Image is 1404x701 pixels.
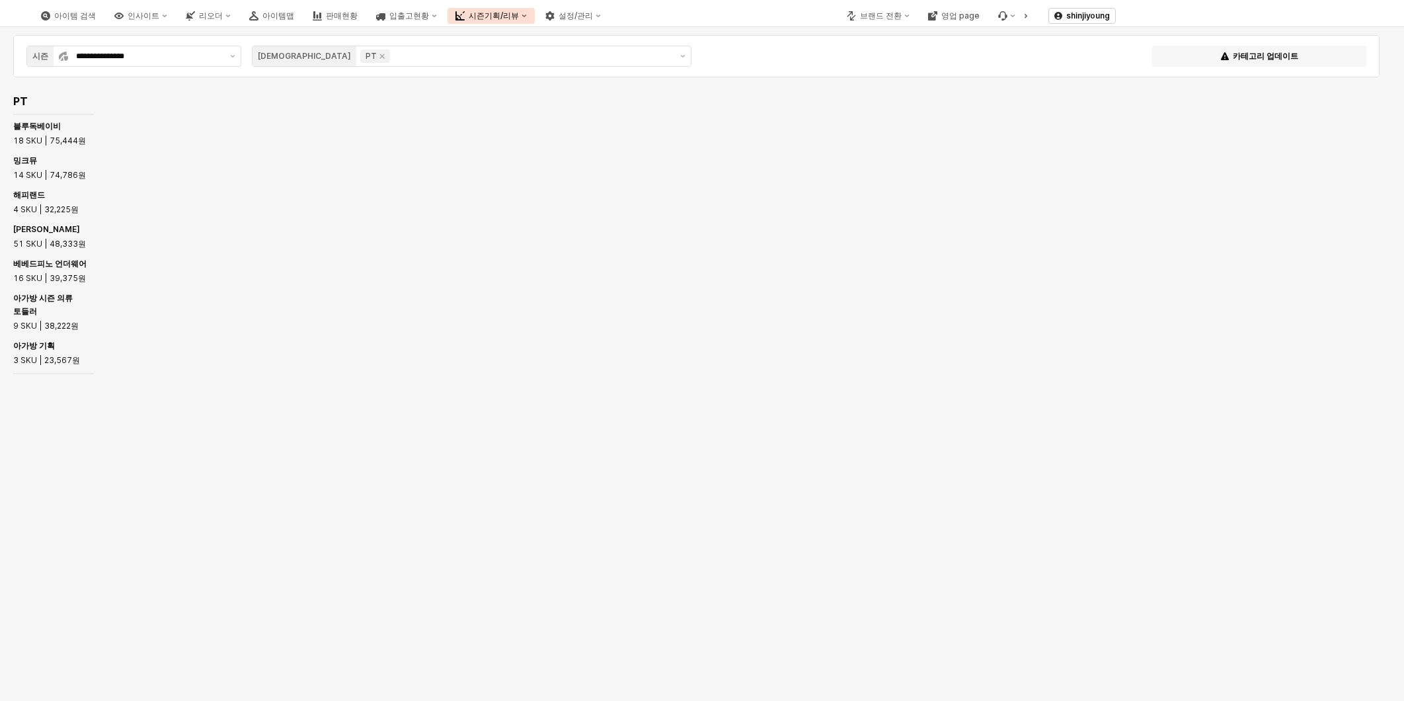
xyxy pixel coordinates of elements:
button: 제안 사항 표시 [675,46,691,66]
div: PT [366,50,377,63]
h5: PT [13,95,94,108]
div: 판매현황 [326,11,358,21]
button: 리오더 [178,8,239,24]
span: 3 SKU | 23,567원 [13,354,80,367]
button: 카테고리 업데이트 [1152,46,1366,67]
div: 버그 제보 및 기능 개선 요청 [990,8,1023,24]
div: 브랜드 전환 [860,11,902,21]
button: shinjiyoung [1048,8,1116,24]
span: 베베드피노 언더웨어 [13,259,87,268]
div: Remove PT [379,54,385,59]
button: 제안 사항 표시 [225,46,241,66]
div: 아이템 검색 [54,11,96,21]
button: 인사이트 [106,8,175,24]
div: 아이템맵 [262,11,294,21]
button: 영업 page [920,8,988,24]
div: 입출고현황 [389,11,429,21]
p: 카테고리 업데이트 [1233,51,1298,62]
span: 9 SKU | 38,222원 [13,319,79,333]
button: 입출고현황 [368,8,445,24]
span: 해피랜드 [13,190,45,200]
span: [PERSON_NAME] [13,224,80,234]
span: 밍크뮤 [13,155,37,165]
span: 51 SKU | 48,333원 [13,237,86,251]
span: 4 SKU | 32,225원 [13,203,79,216]
div: [DEMOGRAPHIC_DATA] [258,50,351,63]
button: 설정/관리 [537,8,609,24]
div: 설정/관리 [559,11,593,21]
button: 아이템 검색 [33,8,104,24]
div: 리오더 [199,11,223,21]
span: 아가방 시즌 의류 토들러 [13,293,73,316]
button: 브랜드 전환 [839,8,917,24]
div: 시즌 [32,50,48,63]
span: 14 SKU | 74,786원 [13,169,86,182]
span: 18 SKU | 75,444원 [13,134,86,147]
span: 16 SKU | 39,375원 [13,272,86,285]
span: 블루독베이비 [13,121,61,131]
p: shinjiyoung [1066,11,1110,21]
span: 아가방 기획 [13,341,55,350]
div: 시즌제안 사항 표시[DEMOGRAPHIC_DATA]PTRemove PT제안 사항 표시카테고리 업데이트 [13,35,1380,77]
div: 영업 page [941,11,980,21]
button: 판매현황 [305,8,366,24]
div: 인사이트 [128,11,159,21]
button: 아이템맵 [241,8,302,24]
button: 시즌기획/리뷰 [448,8,535,24]
div: 시즌기획/리뷰 [469,11,519,21]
